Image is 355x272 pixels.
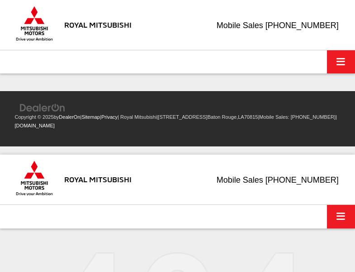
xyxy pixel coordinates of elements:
[59,114,80,120] a: DealerOn Home Page
[238,114,244,120] span: LA
[244,114,258,120] span: 70815
[64,20,132,29] h3: Royal Mitsubishi
[259,114,289,120] span: Mobile Sales:
[217,21,263,30] span: Mobile Sales
[81,114,100,120] a: Sitemap
[327,50,355,73] button: Click to show site navigation
[118,114,156,120] span: | Royal Mitsubishi
[19,104,66,111] a: DealerOn
[14,160,55,196] img: Mitsubishi
[101,114,118,120] a: Privacy
[100,114,118,120] span: |
[327,205,355,228] button: Click to show site navigation
[19,103,66,113] img: DealerOn
[0,151,1,151] img: b=99784818
[265,21,339,30] span: [PHONE_NUMBER]
[258,114,336,120] span: |
[14,6,55,41] img: Mitsubishi
[15,114,54,120] span: Copyright © 2025
[64,175,132,184] h3: Royal Mitsubishi
[80,114,100,120] span: |
[208,114,238,120] span: Baton Rouge,
[15,123,55,128] a: [DOMAIN_NAME]
[265,175,339,185] span: [PHONE_NUMBER]
[291,114,336,120] span: [PHONE_NUMBER]
[217,175,263,185] span: Mobile Sales
[54,114,80,120] span: by
[158,114,207,120] span: [STREET_ADDRESS]
[156,114,258,120] span: |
